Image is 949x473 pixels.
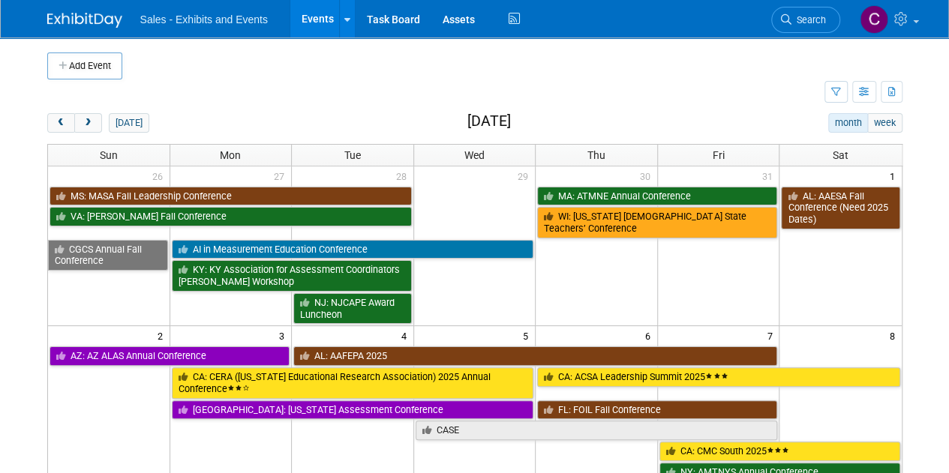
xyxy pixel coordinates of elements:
button: Add Event [47,52,122,79]
a: CGCS Annual Fall Conference [48,240,168,271]
a: CA: ACSA Leadership Summit 2025 [537,367,899,387]
button: month [828,113,868,133]
span: Thu [587,149,605,161]
span: 3 [278,326,291,345]
span: Sales - Exhibits and Events [140,13,268,25]
a: VA: [PERSON_NAME] Fall Conference [50,207,412,226]
button: next [74,113,102,133]
span: 28 [395,166,413,185]
a: MA: ATMNE Annual Conference [537,187,777,206]
span: Sat [833,149,848,161]
span: 27 [272,166,291,185]
span: 30 [638,166,657,185]
span: Sun [100,149,118,161]
a: MS: MASA Fall Leadership Conference [50,187,412,206]
a: AL: AAESA Fall Conference (Need 2025 Dates) [781,187,899,229]
a: [GEOGRAPHIC_DATA]: [US_STATE] Assessment Conference [172,400,534,420]
span: 26 [151,166,170,185]
span: 1 [888,166,902,185]
a: AZ: AZ ALAS Annual Conference [50,346,290,366]
span: 31 [760,166,779,185]
button: week [867,113,902,133]
span: 5 [521,326,535,345]
h2: [DATE] [467,113,510,130]
button: prev [47,113,75,133]
a: AI in Measurement Education Conference [172,240,534,259]
span: 6 [644,326,657,345]
span: 8 [888,326,902,345]
span: Fri [713,149,725,161]
a: Search [771,7,840,33]
span: 2 [156,326,170,345]
img: ExhibitDay [47,13,122,28]
a: CASE [416,421,778,440]
a: KY: KY Association for Assessment Coordinators [PERSON_NAME] Workshop [172,260,412,291]
span: 29 [516,166,535,185]
a: CA: CERA ([US_STATE] Educational Research Association) 2025 Annual Conference [172,367,534,398]
a: CA: CMC South 2025 [659,442,900,461]
img: Christine Lurz [860,5,888,34]
span: Tue [344,149,361,161]
span: 7 [765,326,779,345]
span: Search [791,14,826,25]
span: Wed [464,149,485,161]
a: FL: FOIL Fall Conference [537,400,777,420]
a: WI: [US_STATE] [DEMOGRAPHIC_DATA] State Teachers’ Conference [537,207,777,238]
a: NJ: NJCAPE Award Luncheon [293,293,412,324]
span: 4 [400,326,413,345]
a: AL: AAFEPA 2025 [293,346,777,366]
span: Mon [220,149,241,161]
button: [DATE] [109,113,149,133]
